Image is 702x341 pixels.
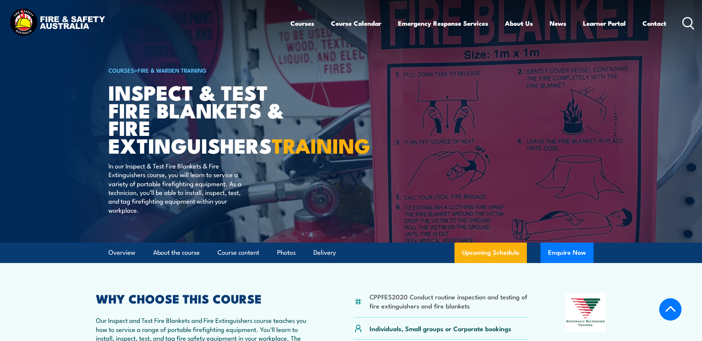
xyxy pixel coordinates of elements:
a: Overview [108,243,135,263]
a: Emergency Response Services [398,13,488,33]
a: Contact [642,13,666,33]
a: Photos [277,243,296,263]
a: About Us [505,13,533,33]
a: Course Calendar [331,13,381,33]
h6: > [108,65,296,75]
li: CPPFES2020 Conduct routine inspection and testing of fire extinguishers and fire blankets [370,292,528,310]
a: About the course [153,243,200,263]
p: Individuals, Small groups or Corporate bookings [370,324,511,333]
strong: TRAINING [272,129,370,160]
p: In our Inspect & Test Fire Blankets & Fire Extinguishers course, you will learn to service a vari... [108,161,247,214]
h2: WHY CHOOSE THIS COURSE [96,293,317,304]
a: Delivery [313,243,336,263]
a: COURSES [108,66,134,74]
img: Nationally Recognised Training logo. [565,293,606,332]
a: Course content [218,243,259,263]
a: Courses [290,13,314,33]
h1: Inspect & Test Fire Blankets & Fire Extinguishers [108,83,296,154]
a: News [550,13,566,33]
button: Enquire Now [541,243,594,263]
a: Learner Portal [583,13,626,33]
a: Upcoming Schedule [454,243,527,263]
a: Fire & Warden Training [138,66,207,74]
